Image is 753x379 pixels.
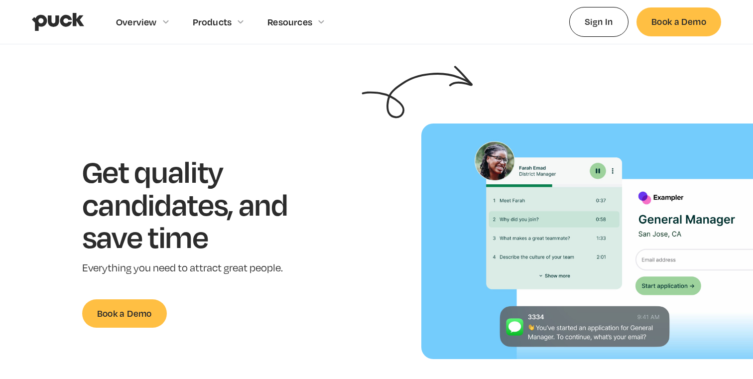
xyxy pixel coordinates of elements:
[116,16,157,27] div: Overview
[569,7,628,36] a: Sign In
[82,261,319,275] p: Everything you need to attract great people.
[193,16,232,27] div: Products
[636,7,721,36] a: Book a Demo
[82,299,167,328] a: Book a Demo
[267,16,312,27] div: Resources
[82,155,319,253] h1: Get quality candidates, and save time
